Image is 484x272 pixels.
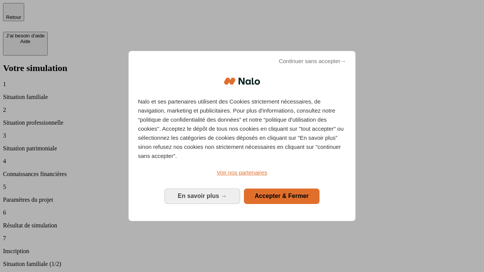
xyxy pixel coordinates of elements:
[129,51,355,221] div: Bienvenue chez Nalo Gestion du consentement
[138,97,346,161] p: Nalo et ses partenaires utilisent des Cookies strictement nécessaires, de navigation, marketing e...
[217,169,267,176] span: Voir nos partenaires
[254,193,309,199] span: Accepter & Fermer
[138,168,346,177] a: Voir nos partenaires
[178,193,227,199] span: En savoir plus →
[279,57,346,66] span: Continuer sans accepter→
[164,189,240,204] button: En savoir plus: Configurer vos consentements
[224,70,260,93] img: Logo
[244,189,320,204] button: Accepter & Fermer: Accepter notre traitement des données et fermer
